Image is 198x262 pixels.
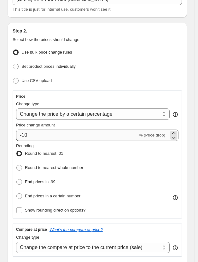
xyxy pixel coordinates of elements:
span: Change type [16,235,39,240]
span: Use CSV upload [21,78,52,83]
h3: Compare at price [16,227,47,232]
span: Use bulk price change rules [21,50,72,55]
div: help [172,111,178,118]
span: End prices in .99 [25,179,55,184]
h3: Price [16,94,25,99]
div: help [172,245,178,251]
span: Round to nearest .01 [25,151,63,156]
span: End prices in a certain number [25,194,80,198]
span: Rounding [16,143,34,148]
span: Price change amount [16,123,55,127]
span: Change type [16,102,39,106]
span: % (Price drop) [139,133,165,137]
input: -15 [16,130,138,141]
span: Set product prices individually [21,64,76,69]
span: Round to nearest whole number [25,165,83,170]
h2: Step 2. [13,28,182,34]
button: What's the compare at price? [49,227,103,232]
p: Select how the prices should change [13,37,182,43]
span: Show rounding direction options? [25,208,85,213]
span: This title is just for internal use, customers won't see it [13,7,110,12]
